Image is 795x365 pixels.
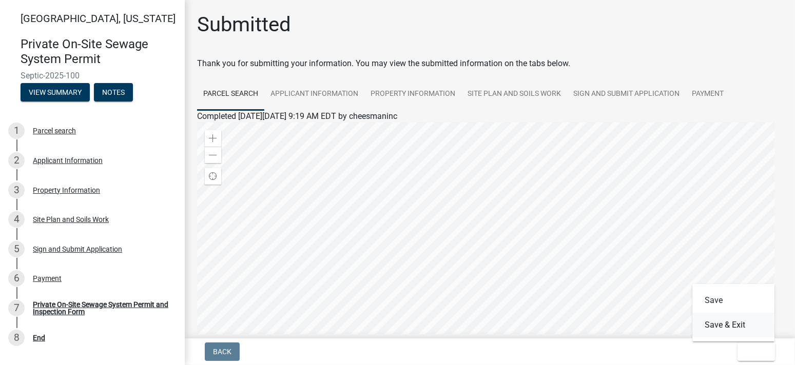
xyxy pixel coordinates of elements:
div: 7 [8,300,25,316]
button: Back [205,342,240,361]
button: Save [692,288,774,313]
div: 2 [8,152,25,169]
div: Zoom in [205,130,221,147]
a: Sign and Submit Application [567,78,686,111]
div: 1 [8,123,25,139]
div: Applicant Information [33,157,103,164]
span: Exit [746,348,761,356]
div: Find my location [205,168,221,185]
span: Septic-2025-100 [21,71,164,80]
div: 8 [8,330,25,346]
div: Exit [692,284,774,341]
div: Thank you for submitting your information. You may view the submitted information on the tabs below. [197,57,783,70]
div: End [33,334,45,341]
button: Exit [738,342,775,361]
span: Completed [DATE][DATE] 9:19 AM EDT by cheesmaninc [197,111,397,121]
div: Zoom out [205,147,221,163]
div: Parcel search [33,127,76,134]
div: Sign and Submit Application [33,246,122,253]
div: 6 [8,270,25,287]
a: Applicant Information [264,78,364,111]
div: Payment [33,275,62,282]
wm-modal-confirm: Notes [94,89,133,97]
a: Site Plan and Soils Work [461,78,567,111]
button: Notes [94,83,133,102]
div: Site Plan and Soils Work [33,216,109,223]
div: 3 [8,182,25,198]
div: 4 [8,211,25,228]
h1: Submitted [197,12,291,37]
div: Private On-Site Sewage System Permit and Inspection Form [33,301,168,315]
button: Save & Exit [692,313,774,337]
a: Parcel search [197,78,264,111]
span: Back [213,348,231,356]
span: [GEOGRAPHIC_DATA], [US_STATE] [21,12,176,25]
wm-modal-confirm: Summary [21,89,90,97]
div: 5 [8,241,25,257]
a: Property Information [364,78,461,111]
div: Property Information [33,187,100,194]
a: Payment [686,78,730,111]
h4: Private On-Site Sewage System Permit [21,37,177,67]
button: View Summary [21,83,90,102]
